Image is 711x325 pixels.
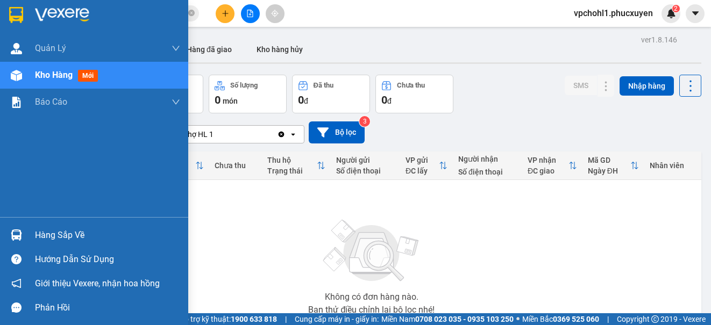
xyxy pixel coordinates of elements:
th: Toggle SortBy [582,151,645,180]
span: đ [387,97,392,105]
span: message [11,302,22,313]
span: Miền Nam [381,313,514,325]
div: Hướng dẫn sử dụng [35,251,180,268]
span: 0 [381,93,387,106]
div: ĐC lấy [406,167,439,175]
span: copyright [651,315,659,323]
span: Kho hàng [35,70,73,80]
button: file-add [241,4,260,23]
div: Số lượng [230,82,258,89]
span: | [285,313,287,325]
span: đ [304,97,308,105]
button: Nhập hàng [620,76,674,96]
div: Trạng thái [267,167,317,175]
button: Chưa thu0đ [375,75,453,113]
button: plus [216,4,234,23]
div: VP Chợ HL 1 [172,129,214,140]
button: Bộ lọc [309,121,365,143]
div: Bạn thử điều chỉnh lại bộ lọc nhé! [308,306,435,314]
img: solution-icon [11,97,22,108]
img: logo-vxr [9,7,23,23]
img: icon-new-feature [666,9,676,18]
strong: 1900 633 818 [231,315,277,323]
sup: 2 [672,5,680,12]
div: Thu hộ [267,156,317,164]
span: plus [222,10,229,17]
div: Chưa thu [397,82,425,89]
span: Kho hàng hủy [257,45,303,54]
div: Người nhận [458,155,517,163]
span: notification [11,278,22,288]
span: Cung cấp máy in - giấy in: [295,313,379,325]
strong: 0369 525 060 [553,315,599,323]
div: Ngày ĐH [588,167,631,175]
div: Đã thu [314,82,333,89]
div: VP nhận [528,156,568,164]
img: warehouse-icon [11,43,22,54]
span: 0 [215,93,221,106]
button: SMS [565,76,597,95]
span: | [607,313,609,325]
strong: 0708 023 035 - 0935 103 250 [415,315,514,323]
div: Số điện thoại [458,168,517,176]
button: Đã thu0đ [292,75,370,113]
div: ĐC giao [528,167,568,175]
div: Không có đơn hàng nào. [325,293,418,301]
th: Toggle SortBy [262,151,331,180]
span: file-add [246,10,254,17]
span: aim [271,10,279,17]
span: 2 [674,5,678,12]
span: vpchohl1.phucxuyen [565,6,662,20]
span: question-circle [11,254,22,264]
button: Hàng đã giao [178,37,240,62]
img: warehouse-icon [11,70,22,81]
div: Phản hồi [35,300,180,316]
span: mới [78,70,98,82]
div: Nhân viên [650,161,696,170]
button: aim [266,4,285,23]
img: warehouse-icon [11,229,22,241]
span: ⚪️ [516,317,520,321]
div: Hàng sắp về [35,227,180,243]
span: down [172,98,180,106]
span: caret-down [691,9,700,18]
div: VP gửi [406,156,439,164]
span: Giới thiệu Vexere, nhận hoa hồng [35,277,160,290]
div: Mã GD [588,156,631,164]
span: món [223,97,238,105]
input: Selected VP Chợ HL 1. [215,129,216,140]
button: Số lượng0món [209,75,287,113]
span: close-circle [188,9,195,19]
div: Người gửi [336,156,395,164]
svg: open [289,130,297,139]
span: Hỗ trợ kỹ thuật: [179,313,277,325]
div: Chưa thu [215,161,257,170]
img: svg+xml;base64,PHN2ZyBjbGFzcz0ibGlzdC1wbHVnX19zdmciIHhtbG5zPSJodHRwOi8vd3d3LnczLm9yZy8yMDAwL3N2Zy... [318,213,425,288]
button: caret-down [686,4,705,23]
span: close-circle [188,10,195,16]
sup: 3 [359,116,370,127]
svg: Clear value [277,130,286,139]
th: Toggle SortBy [522,151,582,180]
span: 0 [298,93,304,106]
span: down [172,44,180,53]
span: Báo cáo [35,95,67,109]
span: Miền Bắc [522,313,599,325]
span: Quản Lý [35,41,66,55]
div: Số điện thoại [336,167,395,175]
th: Toggle SortBy [400,151,453,180]
div: ver 1.8.146 [641,34,677,46]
